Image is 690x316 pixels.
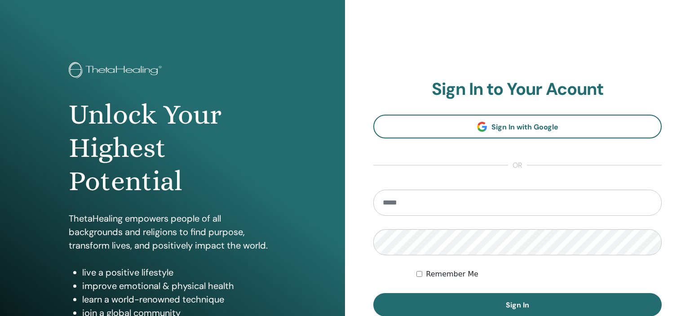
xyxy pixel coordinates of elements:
[491,122,558,132] span: Sign In with Google
[82,266,276,279] li: live a positive lifestyle
[373,79,662,100] h2: Sign In to Your Acount
[69,98,276,198] h1: Unlock Your Highest Potential
[416,269,662,280] div: Keep me authenticated indefinitely or until I manually logout
[508,160,527,171] span: or
[82,293,276,306] li: learn a world-renowned technique
[426,269,478,280] label: Remember Me
[506,300,529,310] span: Sign In
[69,212,276,252] p: ThetaHealing empowers people of all backgrounds and religions to find purpose, transform lives, a...
[82,279,276,293] li: improve emotional & physical health
[373,115,662,138] a: Sign In with Google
